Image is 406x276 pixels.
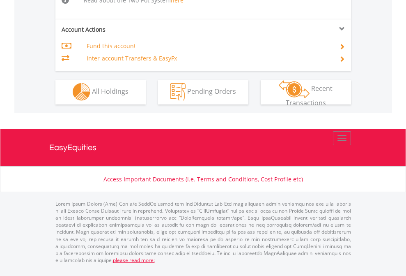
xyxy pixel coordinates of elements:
td: Fund this account [87,40,329,52]
a: please read more: [113,257,155,264]
p: Lorem Ipsum Dolors (Ame) Con a/e SeddOeiusmod tem InciDiduntut Lab Etd mag aliquaen admin veniamq... [55,200,351,264]
button: Pending Orders [158,80,248,104]
a: Access Important Documents (i.e. Terms and Conditions, Cost Profile etc) [103,175,303,183]
td: Inter-account Transfers & EasyFx [87,52,329,65]
div: Account Actions [55,26,203,34]
a: EasyEquities [49,129,357,166]
span: Recent Transactions [286,84,333,107]
button: All Holdings [55,80,146,104]
img: transactions-zar-wht.png [279,80,310,98]
img: holdings-wht.png [73,83,90,101]
span: Pending Orders [187,87,236,96]
span: All Holdings [92,87,128,96]
button: Recent Transactions [261,80,351,104]
img: pending_instructions-wht.png [170,83,186,101]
